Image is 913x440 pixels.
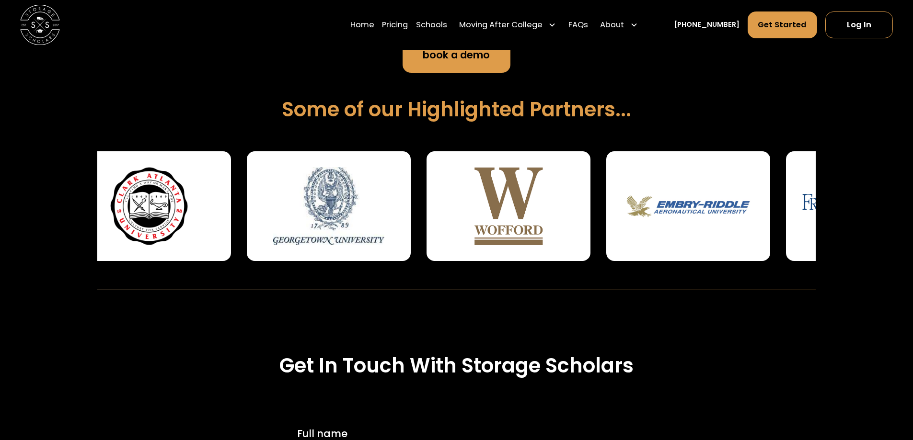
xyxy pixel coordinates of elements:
img: Storage Scholars main logo [20,5,60,45]
img: Clark Atlanta University [83,167,215,245]
div: About [600,19,624,31]
a: FAQs [568,11,588,39]
a: Pricing [382,11,408,39]
img: Wofford College [443,167,575,245]
img: Embry–Riddle Aeronautical University [623,167,754,245]
a: Schools [416,11,447,39]
a: [PHONE_NUMBER] [674,20,740,30]
div: About [596,11,642,39]
div: Moving After College [459,19,543,31]
a: book a demo [403,37,510,73]
a: Home [350,11,374,39]
img: Georgetown University [263,167,395,245]
h3: Get in touch with Storage Scholars [138,354,776,378]
div: Moving After College [455,11,561,39]
a: Get Started [748,11,818,38]
h3: Some of our Highlighted Partners... [282,98,631,122]
a: Log In [825,11,893,38]
a: home [20,5,60,45]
